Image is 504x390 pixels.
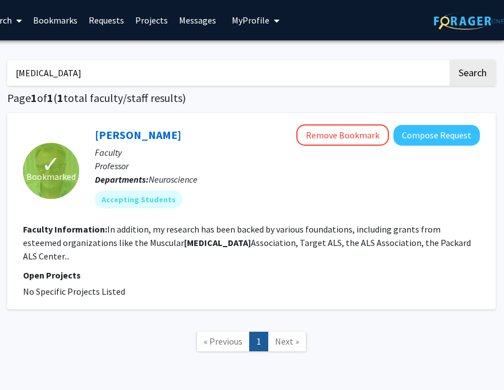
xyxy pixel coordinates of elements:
a: Projects [130,1,173,40]
fg-read-more: In addition, my research has been backed by various foundations, including grants from esteemed o... [23,224,471,262]
button: Search [450,60,496,86]
span: 1 [57,91,63,105]
nav: Page navigation [7,321,496,366]
a: Bookmarks [28,1,83,40]
span: Bookmarked [26,170,76,183]
iframe: Chat [8,340,48,382]
span: ✓ [42,159,61,170]
button: Remove Bookmark [296,124,389,146]
p: Faculty [95,146,480,159]
button: Compose Request to Davide Trotti [393,125,480,146]
span: 1 [47,91,53,105]
p: Professor [95,159,480,173]
b: Departments: [95,174,149,185]
a: Requests [83,1,130,40]
span: « Previous [204,336,242,347]
a: 1 [249,332,268,351]
a: Messages [173,1,222,40]
span: No Specific Projects Listed [23,286,125,297]
span: Next » [275,336,299,347]
span: My Profile [232,15,269,26]
input: Search Keywords [7,60,448,86]
mat-chip: Accepting Students [95,191,182,208]
a: Previous Page [196,332,250,351]
a: [PERSON_NAME] [95,128,181,142]
b: Faculty Information: [23,224,107,235]
h1: Page of ( total faculty/staff results) [7,91,496,105]
p: Open Projects [23,268,480,282]
span: 1 [31,91,37,105]
span: Neuroscience [149,174,198,185]
b: [MEDICAL_DATA] [184,237,251,248]
a: Next Page [268,332,306,351]
img: ForagerOne Logo [434,12,504,30]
